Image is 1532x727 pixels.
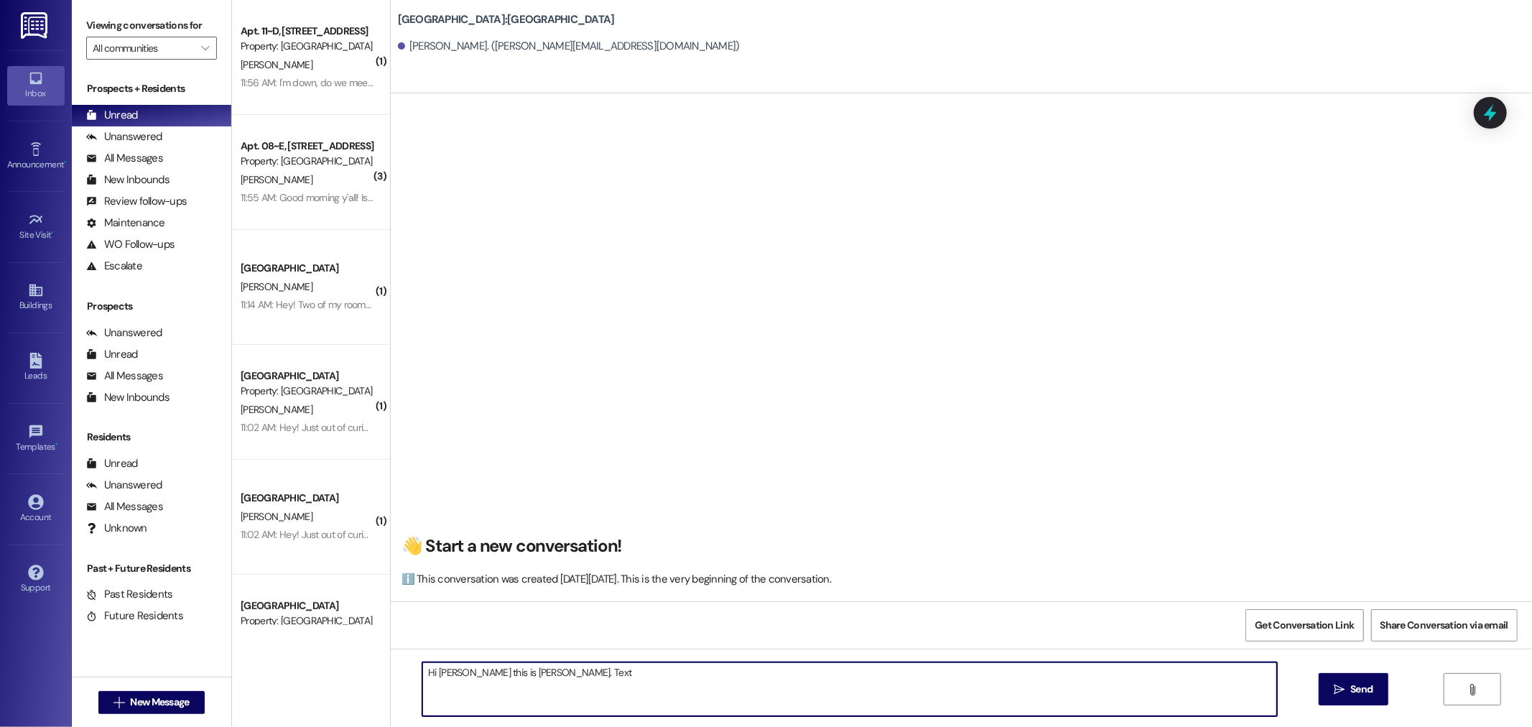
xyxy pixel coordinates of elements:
a: Support [7,560,65,599]
div: [GEOGRAPHIC_DATA] [241,261,373,276]
i:  [1467,684,1477,695]
div: All Messages [86,151,163,166]
div: Unanswered [86,325,162,341]
div: Apt. 08~E, [STREET_ADDRESS] [241,139,373,154]
i:  [1334,684,1345,695]
span: • [52,228,54,238]
span: Get Conversation Link [1255,618,1354,633]
div: 11:55 AM: Good morning y'all! Is there anyone that's available to help us throw the extra couches... [241,191,968,204]
textarea: Hi [PERSON_NAME] this is [PERSON_NAME]. Text [422,662,1277,716]
a: Leads [7,348,65,387]
h2: 👋 Start a new conversation! [401,535,1514,557]
div: [GEOGRAPHIC_DATA] [241,491,373,506]
label: Viewing conversations for [86,14,217,37]
div: New Inbounds [86,172,170,187]
div: New Inbounds [86,390,170,405]
div: 11:02 AM: Hey! Just out of curiousity, is it possible to share a parking space with a roommate ? [241,421,628,434]
div: 11:02 AM: Hey! Just out of curiousity, is it possible to share a parking space with a roommate ? [241,528,628,541]
div: Prospects [72,299,231,314]
a: Inbox [7,66,65,105]
div: [GEOGRAPHIC_DATA] [241,598,373,613]
div: Escalate [86,259,142,274]
a: Templates • [7,420,65,458]
div: Residents [72,430,231,445]
div: Prospects + Residents [72,81,231,96]
i:  [201,42,209,54]
div: Property: [GEOGRAPHIC_DATA] [241,154,373,169]
div: 11:14 AM: Hey! Two of my roommates submitted online reports about inconsistencies in the apartmen... [241,298,927,311]
span: New Message [130,695,189,710]
i:  [113,697,124,708]
input: All communities [93,37,194,60]
div: WO Follow-ups [86,237,175,252]
div: Property: [GEOGRAPHIC_DATA] [241,613,373,629]
div: Review follow-ups [86,194,187,209]
div: All Messages [86,499,163,514]
span: Send [1350,682,1373,697]
a: Buildings [7,278,65,317]
div: Maintenance [86,216,165,231]
div: Unread [86,108,138,123]
span: [PERSON_NAME] [241,173,312,186]
span: [PERSON_NAME] [241,280,312,293]
span: • [55,440,57,450]
div: Past Residents [86,587,173,602]
div: Unknown [86,521,147,536]
div: Unanswered [86,478,162,493]
div: Unread [86,456,138,471]
a: Account [7,490,65,529]
span: [PERSON_NAME] [241,403,312,416]
div: Property: [GEOGRAPHIC_DATA] [241,39,373,54]
button: New Message [98,691,205,714]
div: Property: [GEOGRAPHIC_DATA] [241,384,373,399]
a: Site Visit • [7,208,65,246]
div: Past + Future Residents [72,561,231,576]
div: 11:56 AM: I'm down, do we meet in the courtyard? [241,76,444,89]
span: • [64,157,66,167]
span: Share Conversation via email [1380,618,1508,633]
div: Apt. 11~D, [STREET_ADDRESS] [241,24,373,39]
div: [GEOGRAPHIC_DATA] [241,369,373,384]
div: All Messages [86,369,163,384]
div: Future Residents [86,608,183,624]
div: ℹ️ This conversation was created [DATE][DATE]. This is the very beginning of the conversation. [401,572,1514,587]
div: Unread [86,347,138,362]
div: Unanswered [86,129,162,144]
b: [GEOGRAPHIC_DATA]: [GEOGRAPHIC_DATA] [398,12,615,27]
button: Get Conversation Link [1245,609,1363,642]
div: [PERSON_NAME]. ([PERSON_NAME][EMAIL_ADDRESS][DOMAIN_NAME]) [398,39,740,54]
span: [PERSON_NAME] [241,510,312,523]
span: [PERSON_NAME] [241,58,312,71]
button: Share Conversation via email [1371,609,1518,642]
img: ResiDesk Logo [21,12,50,39]
button: Send [1319,673,1388,705]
